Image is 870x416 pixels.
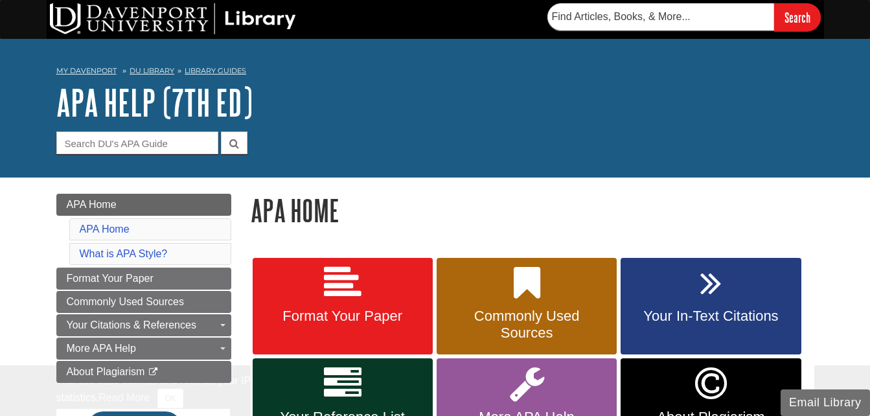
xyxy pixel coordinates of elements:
a: Format Your Paper [56,268,231,290]
a: APA Home [80,224,130,235]
a: Commonly Used Sources [437,258,617,355]
input: Search [774,3,821,31]
a: My Davenport [56,65,117,76]
a: Library Guides [185,66,246,75]
a: Your In-Text Citations [621,258,801,355]
span: About Plagiarism [67,366,145,377]
span: Your In-Text Citations [630,308,791,325]
span: Commonly Used Sources [446,308,607,341]
button: Email Library [781,389,870,416]
img: DU Library [50,3,296,34]
span: APA Home [67,199,117,210]
span: Your Citations & References [67,319,196,330]
a: DU Library [130,66,174,75]
a: APA Help (7th Ed) [56,82,253,122]
a: More APA Help [56,338,231,360]
input: Search DU's APA Guide [56,132,218,154]
input: Find Articles, Books, & More... [547,3,774,30]
a: What is APA Style? [80,248,168,259]
a: Your Citations & References [56,314,231,336]
a: Format Your Paper [253,258,433,355]
a: APA Home [56,194,231,216]
span: Format Your Paper [262,308,423,325]
span: Format Your Paper [67,273,154,284]
a: About Plagiarism [56,361,231,383]
a: Commonly Used Sources [56,291,231,313]
span: Commonly Used Sources [67,296,184,307]
h1: APA Home [251,194,814,227]
i: This link opens in a new window [148,368,159,376]
nav: breadcrumb [56,62,814,83]
span: More APA Help [67,343,136,354]
form: Searches DU Library's articles, books, and more [547,3,821,31]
